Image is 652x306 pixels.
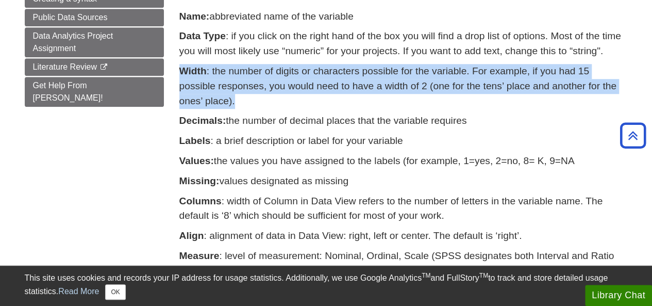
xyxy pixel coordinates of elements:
span: Literature Review [33,62,97,71]
span: Data Analytics Project Assignment [33,31,113,53]
p: : width of Column in Data View refers to the number of letters in the variable name. The default ... [179,194,628,224]
span: Get Help From [PERSON_NAME]! [33,81,103,102]
i: This link opens in a new window [99,64,108,71]
strong: Decimals: [179,115,226,126]
strong: Values: [179,155,214,166]
button: Close [105,284,125,300]
a: Data Analytics Project Assignment [25,27,164,57]
strong: Name: [179,11,210,22]
p: : alignment of data in Data View: right, left or center. The default is ‘right’. [179,229,628,244]
sup: TM [422,272,430,279]
a: Read More [58,287,99,296]
sup: TM [479,272,488,279]
a: Get Help From [PERSON_NAME]! [25,77,164,107]
strong: Labels [179,135,211,146]
strong: Measure [179,250,220,261]
span: Public Data Sources [33,13,108,22]
a: Back to Top [616,128,649,142]
button: Library Chat [585,285,652,306]
div: This site uses cookies and records your IP address for usage statistics. Additionally, we use Goo... [25,272,628,300]
strong: Width [179,66,207,76]
a: Public Data Sources [25,9,164,26]
strong: Data Type [179,30,226,41]
p: abbreviated name of the variable [179,9,628,24]
p: values designated as missing [179,174,628,189]
a: Literature Review [25,58,164,76]
p: : level of measurement: Nominal, Ordinal, Scale (SPSS designates both Interval and Ratio measures... [179,249,628,293]
p: : if you click on the right hand of the box you will find a drop list of options. Most of the tim... [179,29,628,59]
strong: Missing: [179,175,220,186]
p: the number of decimal places that the variable requires [179,114,628,128]
p: : a brief description or label for your variable [179,134,628,149]
strong: Align [179,230,204,241]
strong: Columns [179,196,222,206]
p: : the number of digits or characters possible for the variable. For example, if you had 15 possib... [179,64,628,108]
p: the values you have assigned to the labels (for example, 1=yes, 2=no, 8= K, 9=NA [179,154,628,169]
